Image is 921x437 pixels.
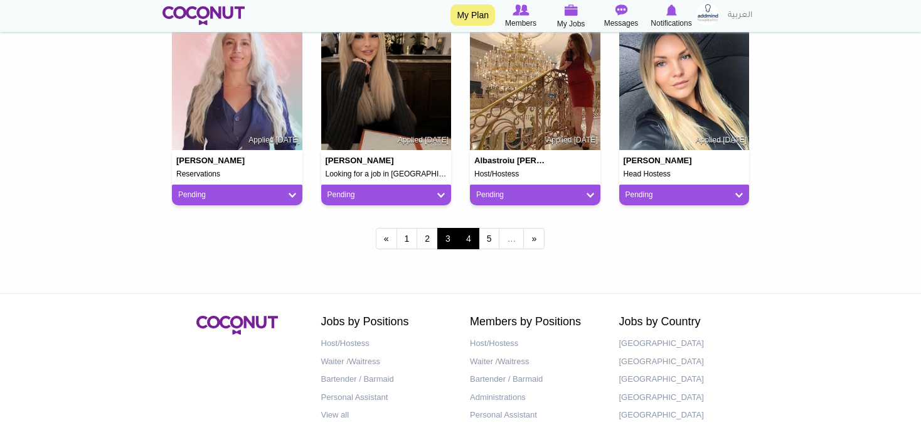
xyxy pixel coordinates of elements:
img: Coconut [196,316,278,335]
h5: Host/Hostess [474,170,596,178]
a: Messages Messages [596,3,646,30]
a: Host/Hostess [321,335,452,353]
a: العربية [721,3,759,28]
a: 1 [397,228,418,249]
a: Personal Assistant [470,406,600,424]
a: next › [523,228,545,249]
span: 3 [437,228,459,249]
a: My Plan [450,4,495,26]
img: Cherine Chahine's picture [172,19,302,150]
span: Messages [604,17,639,30]
h5: Head Hostess [624,170,745,178]
a: View all [321,406,452,424]
img: Albastroiu Maria's picture [470,19,600,150]
h5: Reservations [176,170,298,178]
a: [GEOGRAPHIC_DATA] [619,389,750,407]
h2: Jobs by Country [619,316,750,328]
img: Notifications [666,4,677,16]
h4: [PERSON_NAME] [624,156,696,165]
a: Waiter /Waitress [470,353,600,371]
a: Bartender / Barmaid [321,370,452,389]
a: [GEOGRAPHIC_DATA] [619,335,750,353]
img: My Jobs [564,4,578,16]
h4: [PERSON_NAME] [326,156,398,165]
a: Personal Assistant [321,389,452,407]
img: Home [162,6,245,25]
a: Pending [327,190,445,200]
a: Browse Members Members [496,3,546,30]
a: Host/Hostess [470,335,600,353]
a: My Jobs My Jobs [546,3,596,30]
a: Pending [626,190,743,200]
a: ‹ previous [376,228,397,249]
a: Pending [476,190,594,200]
a: [GEOGRAPHIC_DATA] [619,406,750,424]
a: 4 [458,228,479,249]
span: Notifications [651,17,691,30]
a: 5 [479,228,500,249]
a: [GEOGRAPHIC_DATA] [619,370,750,389]
a: Waiter /Waitress [321,353,452,371]
a: Pending [178,190,296,200]
h5: Looking for a job in [GEOGRAPHIC_DATA] [326,170,447,178]
a: Administrations [470,389,600,407]
a: [GEOGRAPHIC_DATA] [619,353,750,371]
span: … [499,228,524,249]
h2: Jobs by Positions [321,316,452,328]
a: Notifications Notifications [646,3,696,30]
img: Browse Members [513,4,529,16]
h4: Albastroiu [PERSON_NAME] [474,156,547,165]
a: Bartender / Barmaid [470,370,600,389]
img: Messages [615,4,627,16]
h2: Members by Positions [470,316,600,328]
img: Kate Bogdanova's picture [619,19,750,150]
span: My Jobs [557,18,585,30]
a: 2 [417,228,438,249]
h4: [PERSON_NAME] [176,156,249,165]
img: Vera de Jong's picture [321,19,452,150]
span: Members [505,17,536,30]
